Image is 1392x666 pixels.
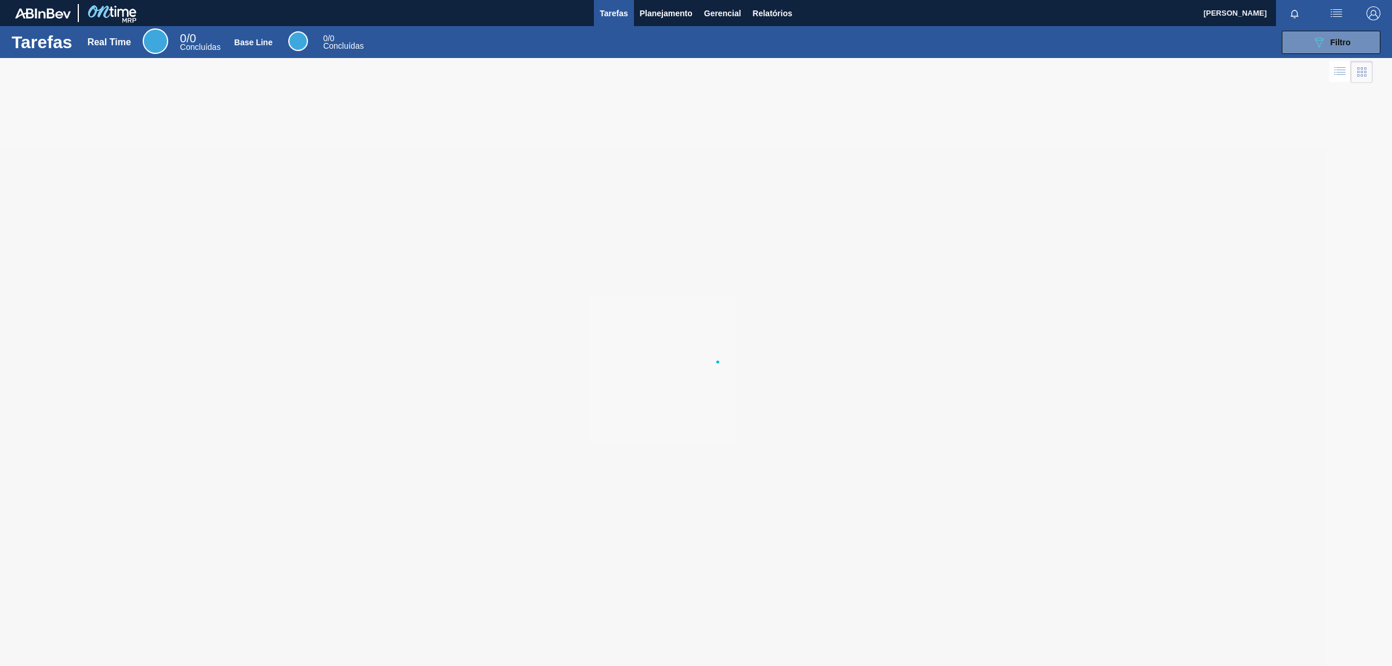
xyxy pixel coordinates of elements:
[640,6,693,20] span: Planejamento
[1282,31,1380,54] button: Filtro
[180,42,220,52] span: Concluídas
[753,6,792,20] span: Relatórios
[1331,38,1351,47] span: Filtro
[323,34,328,43] span: 0
[1329,6,1343,20] img: userActions
[288,31,308,51] div: Base Line
[1276,5,1313,21] button: Notificações
[180,34,220,51] div: Real Time
[1366,6,1380,20] img: Logout
[15,8,71,19] img: TNhmsLtSVTkK8tSr43FrP2fwEKptu5GPRR3wAAAABJRU5ErkJggg==
[143,28,168,54] div: Real Time
[323,41,364,50] span: Concluídas
[234,38,273,47] div: Base Line
[88,37,131,48] div: Real Time
[180,32,196,45] span: / 0
[704,6,741,20] span: Gerencial
[180,32,186,45] span: 0
[600,6,628,20] span: Tarefas
[323,34,334,43] span: / 0
[323,35,364,50] div: Base Line
[12,35,72,49] h1: Tarefas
